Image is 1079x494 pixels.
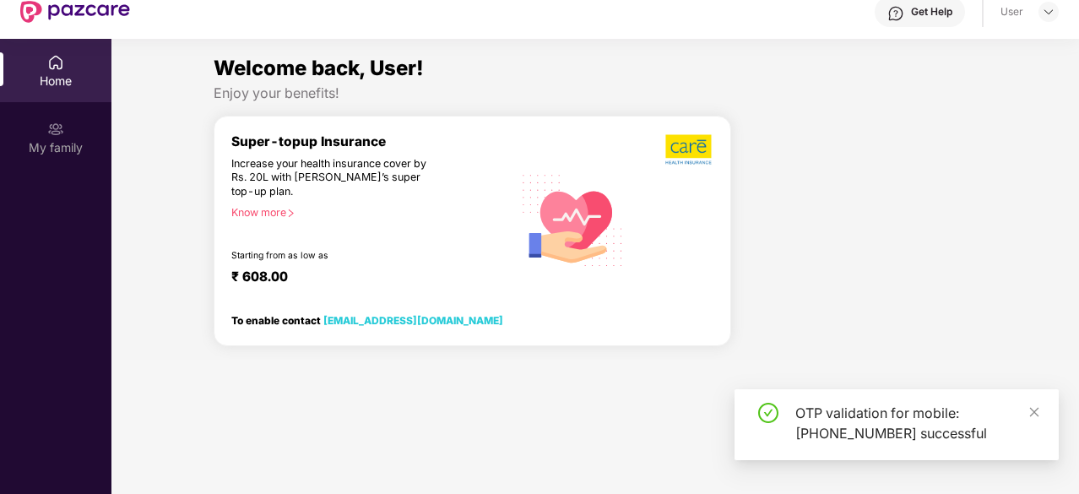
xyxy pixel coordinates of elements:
img: svg+xml;base64,PHN2ZyBpZD0iSG9tZSIgeG1sbnM9Imh0dHA6Ly93d3cudzMub3JnLzIwMDAvc3ZnIiB3aWR0aD0iMjAiIG... [47,54,64,71]
div: Starting from as low as [231,250,441,262]
div: Know more [231,206,502,218]
span: close [1028,406,1040,418]
img: svg+xml;base64,PHN2ZyB3aWR0aD0iMjAiIGhlaWdodD0iMjAiIHZpZXdCb3g9IjAgMCAyMCAyMCIgZmlsbD0ibm9uZSIgeG... [47,121,64,138]
div: Super-topup Insurance [231,133,512,149]
span: check-circle [758,403,778,423]
span: Welcome back, User! [214,56,424,80]
img: b5dec4f62d2307b9de63beb79f102df3.png [665,133,713,166]
div: User [1000,5,1023,19]
img: svg+xml;base64,PHN2ZyB4bWxucz0iaHR0cDovL3d3dy53My5vcmcvMjAwMC9zdmciIHhtbG5zOnhsaW5rPSJodHRwOi8vd3... [512,158,633,280]
div: OTP validation for mobile: [PHONE_NUMBER] successful [795,403,1038,443]
a: [EMAIL_ADDRESS][DOMAIN_NAME] [323,314,503,327]
div: ₹ 608.00 [231,269,496,289]
div: To enable contact [231,314,503,326]
span: right [286,209,296,218]
img: svg+xml;base64,PHN2ZyBpZD0iRHJvcGRvd24tMzJ4MzIiIHhtbG5zPSJodHRwOi8vd3d3LnczLm9yZy8yMDAwL3N2ZyIgd2... [1042,5,1055,19]
img: New Pazcare Logo [20,1,130,23]
div: Increase your health insurance cover by Rs. 20L with [PERSON_NAME]’s super top-up plan. [231,157,440,199]
img: svg+xml;base64,PHN2ZyBpZD0iSGVscC0zMngzMiIgeG1sbnM9Imh0dHA6Ly93d3cudzMub3JnLzIwMDAvc3ZnIiB3aWR0aD... [887,5,904,22]
div: Enjoy your benefits! [214,84,977,102]
div: Get Help [911,5,952,19]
